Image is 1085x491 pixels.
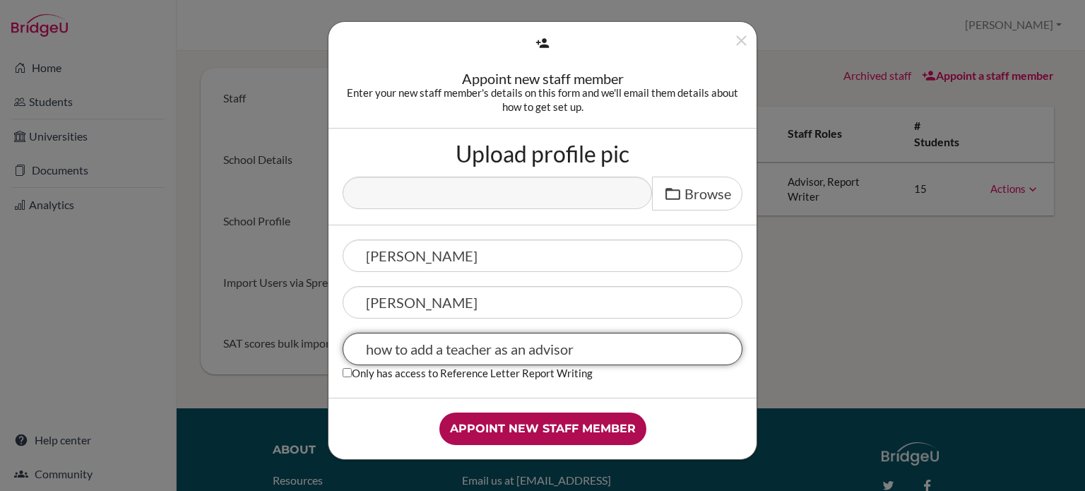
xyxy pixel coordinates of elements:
[343,239,742,272] input: First name
[343,85,742,114] div: Enter your new staff member's details on this form and we'll email them details about how to get ...
[343,368,352,377] input: Only has access to Reference Letter Report Writing
[343,286,742,319] input: Last name
[456,143,629,165] label: Upload profile pic
[343,333,742,365] input: Email
[684,185,731,202] span: Browse
[343,71,742,85] div: Appoint new staff member
[733,32,750,55] button: Close
[343,365,593,380] label: Only has access to Reference Letter Report Writing
[439,413,646,445] input: Appoint new staff member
